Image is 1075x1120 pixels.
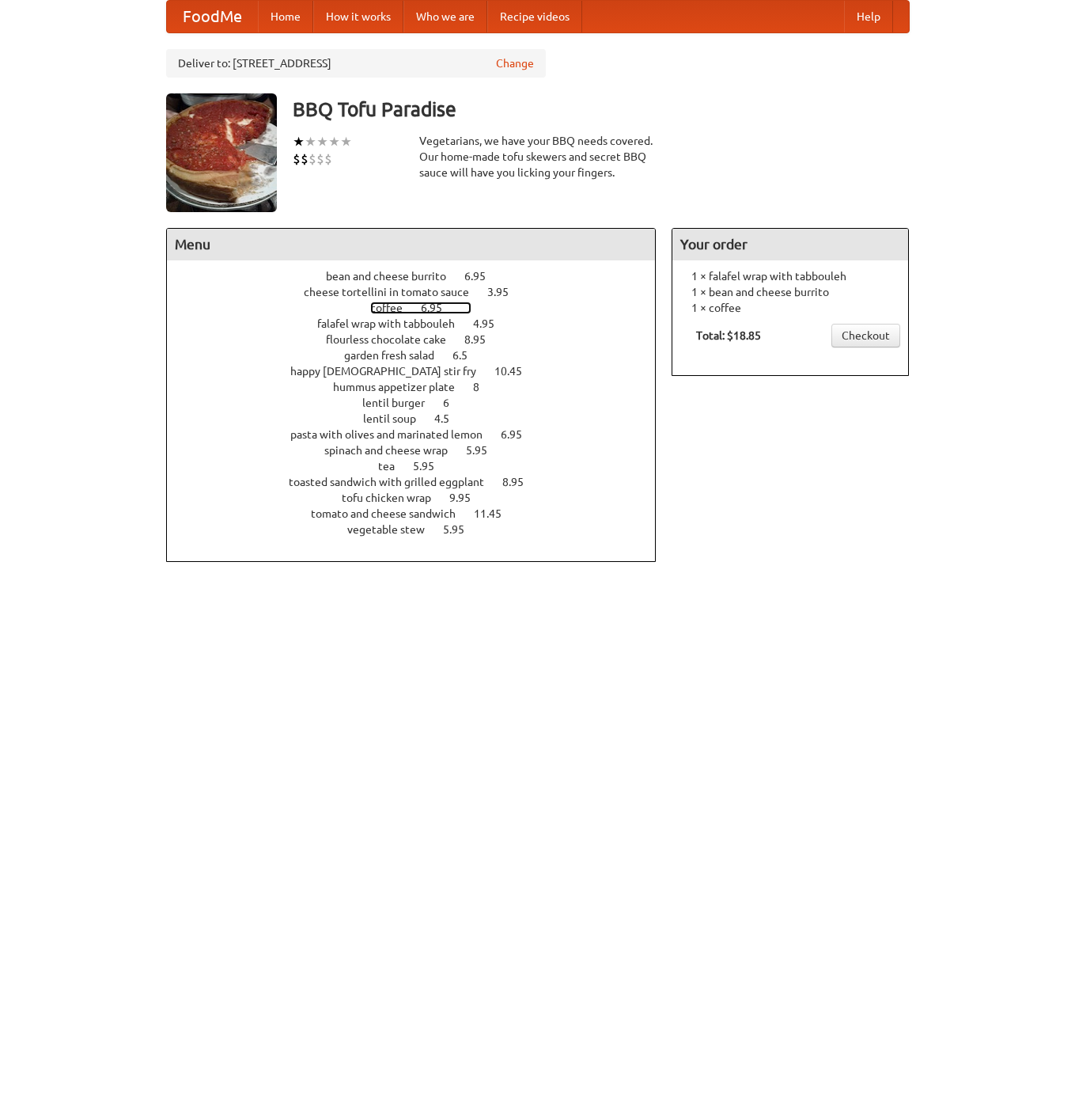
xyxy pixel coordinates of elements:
[844,1,893,32] a: Help
[344,349,450,362] span: garden fresh salad
[443,397,465,409] span: 6
[421,302,458,314] span: 6.95
[464,270,502,283] span: 6.95
[347,523,494,536] a: vegetable stew 5.95
[464,333,502,346] span: 8.95
[342,492,500,504] a: tofu chicken wrap 9.95
[166,49,546,78] div: Deliver to: [STREET_ADDRESS]
[696,329,761,342] b: Total: $18.85
[328,133,340,150] li: ★
[831,324,900,347] a: Checkout
[308,150,316,168] li: $
[443,523,480,536] span: 5.95
[293,93,910,125] h3: BBQ Tofu Paradise
[324,150,332,168] li: $
[494,365,538,378] span: 10.45
[340,133,352,150] li: ★
[317,317,524,330] a: falafel wrap with tabbouleh 4.95
[680,284,900,300] li: 1 × bean and cheese burrito
[434,412,465,425] span: 4.5
[326,270,462,283] span: bean and cheese burrito
[672,229,908,260] h4: Your order
[403,1,487,32] a: Who we are
[474,507,517,520] span: 11.45
[378,460,464,473] a: tea 5.95
[370,302,471,314] a: coffee 6.95
[487,286,524,298] span: 3.95
[316,133,328,150] li: ★
[344,349,497,362] a: garden fresh salad 6.5
[326,333,462,346] span: flourless chocolate cake
[305,133,316,150] li: ★
[347,523,441,536] span: vegetable stew
[290,365,492,378] span: happy [DEMOGRAPHIC_DATA] stir fry
[316,150,324,168] li: $
[167,1,258,32] a: FoodMe
[324,444,464,457] span: spinach and cheese wrap
[496,55,534,71] a: Change
[413,460,450,473] span: 5.95
[449,492,486,504] span: 9.95
[342,492,447,504] span: tofu chicken wrap
[311,507,471,520] span: tomato and cheese sandwich
[501,428,538,441] span: 6.95
[487,1,582,32] a: Recipe videos
[502,476,539,488] span: 8.95
[317,317,471,330] span: falafel wrap with tabbouleh
[289,476,553,488] a: toasted sandwich with grilled eggplant 8.95
[290,428,498,441] span: pasta with olives and marinated lemon
[167,229,656,260] h4: Menu
[370,302,418,314] span: coffee
[304,286,485,298] span: cheese tortellini in tomato sauce
[293,150,301,168] li: $
[326,333,515,346] a: flourless chocolate cake 8.95
[326,270,515,283] a: bean and cheese burrito 6.95
[333,381,509,393] a: hummus appetizer plate 8
[473,381,495,393] span: 8
[311,507,531,520] a: tomato and cheese sandwich 11.45
[680,268,900,284] li: 1 × falafel wrap with tabbouleh
[293,133,305,150] li: ★
[289,476,500,488] span: toasted sandwich with grilled eggplant
[301,150,308,168] li: $
[258,1,313,32] a: Home
[362,397,441,409] span: lentil burger
[452,349,483,362] span: 6.5
[473,317,510,330] span: 4.95
[378,460,411,473] span: tea
[313,1,403,32] a: How it works
[680,300,900,316] li: 1 × coffee
[304,286,538,298] a: cheese tortellini in tomato sauce 3.95
[363,412,479,425] a: lentil soup 4.5
[290,365,551,378] a: happy [DEMOGRAPHIC_DATA] stir fry 10.45
[324,444,517,457] a: spinach and cheese wrap 5.95
[363,412,432,425] span: lentil soup
[419,133,657,180] div: Vegetarians, we have your BBQ needs covered. Our home-made tofu skewers and secret BBQ sauce will...
[362,397,479,409] a: lentil burger 6
[333,381,471,393] span: hummus appetizer plate
[466,444,503,457] span: 5.95
[290,428,551,441] a: pasta with olives and marinated lemon 6.95
[166,93,277,212] img: angular.jpg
